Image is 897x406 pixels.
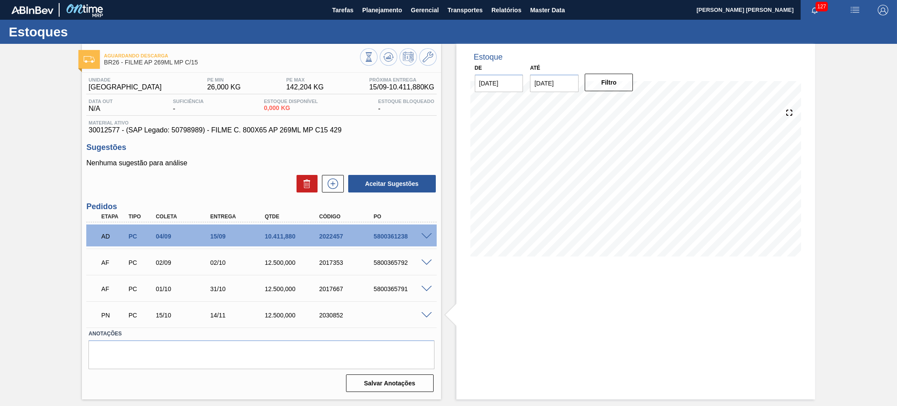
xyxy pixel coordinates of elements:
input: dd/mm/yyyy [530,75,579,92]
div: 2030852 [317,312,378,319]
div: 02/09/2025 [154,259,215,266]
button: Visão Geral dos Estoques [360,48,378,66]
div: 15/09/2025 [208,233,269,240]
div: Estoque [474,53,503,62]
span: [GEOGRAPHIC_DATA] [88,83,162,91]
div: 12.500,000 [262,285,324,292]
span: Gerencial [411,5,439,15]
div: Etapa [99,214,127,220]
div: Pedido de Compra [126,285,155,292]
span: BR26 - FILME AP 269ML MP C/15 [104,59,360,66]
label: Até [530,65,540,71]
div: Entrega [208,214,269,220]
div: 12.500,000 [262,312,324,319]
input: dd/mm/yyyy [475,75,523,92]
div: 04/09/2025 [154,233,215,240]
span: Master Data [530,5,565,15]
div: Pedido de Compra [126,259,155,266]
div: 01/10/2025 [154,285,215,292]
div: Nova sugestão [318,175,344,192]
div: Pedido em Negociação [99,306,127,325]
img: Logout [878,5,888,15]
div: Pedido de Compra [126,233,155,240]
img: TNhmsLtSVTkK8tSr43FrP2fwEKptu5GPRR3wAAAABJRU5ErkJggg== [11,6,53,14]
h1: Estoques [9,27,164,37]
p: PN [101,312,125,319]
div: 31/10/2025 [208,285,269,292]
span: Aguardando Descarga [104,53,360,58]
span: 30012577 - (SAP Legado: 50798989) - FILME C. 800X65 AP 269ML MP C15 429 [88,126,434,134]
button: Programar Estoque [399,48,417,66]
span: 15/09 - 10.411,880 KG [369,83,434,91]
div: 02/10/2025 [208,259,269,266]
div: - [376,99,436,113]
span: Tarefas [332,5,353,15]
p: AF [101,259,125,266]
div: Qtde [262,214,324,220]
div: N/A [86,99,115,113]
span: Data out [88,99,113,104]
div: Aguardando Faturamento [99,279,127,299]
span: Próxima Entrega [369,77,434,82]
div: 14/11/2025 [208,312,269,319]
span: Suficiência [173,99,204,104]
button: Aceitar Sugestões [348,175,436,192]
span: 0,000 KG [264,105,318,111]
div: 5800365792 [371,259,433,266]
button: Salvar Anotações [346,374,434,392]
div: 5800361238 [371,233,433,240]
span: 127 [816,2,828,11]
span: Estoque Bloqueado [378,99,434,104]
div: 2017353 [317,259,378,266]
div: Aguardando Faturamento [99,253,127,272]
span: Material ativo [88,120,434,125]
div: 2022457 [317,233,378,240]
div: 12.500,000 [262,259,324,266]
span: PE MIN [207,77,241,82]
div: 10.411,880 [262,233,324,240]
button: Notificações [801,4,829,16]
span: Relatórios [491,5,521,15]
h3: Pedidos [86,202,436,211]
span: PE MAX [286,77,323,82]
div: Aguardando Descarga [99,227,127,246]
div: Excluir Sugestões [292,175,318,192]
div: Tipo [126,214,155,220]
p: Nenhuma sugestão para análise [86,159,436,167]
div: - [171,99,206,113]
div: PO [371,214,433,220]
div: Aceitar Sugestões [344,174,437,193]
span: Estoque Disponível [264,99,318,104]
span: 142,204 KG [286,83,323,91]
span: Planejamento [362,5,402,15]
img: userActions [850,5,860,15]
label: De [475,65,482,71]
span: 26,000 KG [207,83,241,91]
button: Filtro [585,74,633,91]
h3: Sugestões [86,143,436,152]
button: Ir ao Master Data / Geral [419,48,437,66]
p: AD [101,233,125,240]
div: 2017667 [317,285,378,292]
label: Anotações [88,328,434,340]
span: Unidade [88,77,162,82]
button: Atualizar Gráfico [380,48,397,66]
p: AF [101,285,125,292]
div: Código [317,214,378,220]
div: 15/10/2025 [154,312,215,319]
div: Coleta [154,214,215,220]
div: 5800365791 [371,285,433,292]
img: Ícone [84,56,95,63]
div: Pedido de Compra [126,312,155,319]
span: Transportes [448,5,483,15]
